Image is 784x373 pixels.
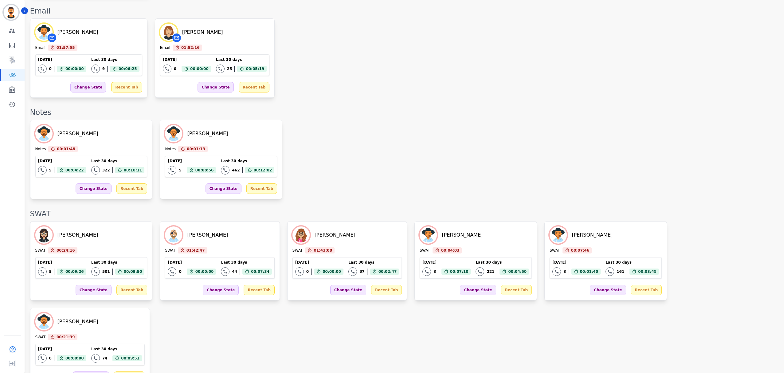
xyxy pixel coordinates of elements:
div: 5 [49,168,52,173]
div: 9 [102,66,105,71]
span: 00:03:48 [638,269,657,275]
div: Recent Tab [631,285,662,295]
div: [DATE] [168,159,216,163]
div: SWAT [30,209,778,219]
img: Avatar [420,226,437,244]
span: 01:43:08 [314,247,332,253]
div: Change State [206,183,241,194]
div: Change State [70,82,106,92]
div: Email [160,45,170,51]
div: 3 [433,269,436,274]
span: 00:09:26 [65,269,84,275]
img: Avatar [35,313,53,330]
span: 00:00:00 [65,355,84,361]
div: [PERSON_NAME] [57,29,98,36]
div: SWAT [35,335,45,340]
div: SWAT [420,248,430,253]
img: Avatar [160,24,177,41]
div: SWAT [165,248,175,253]
div: Notes [35,147,46,152]
div: Last 30 days [606,260,659,265]
div: Change State [590,285,626,295]
span: 00:00:00 [195,269,214,275]
div: Change State [198,82,233,92]
div: [DATE] [422,260,471,265]
div: Last 30 days [91,57,139,62]
div: 44 [232,269,237,274]
div: Last 30 days [91,159,145,163]
div: Change State [460,285,496,295]
div: Last 30 days [91,260,145,265]
span: 00:00:00 [190,66,209,72]
div: Last 30 days [216,57,267,62]
img: Avatar [35,226,53,244]
div: 0 [49,66,52,71]
img: Avatar [550,226,567,244]
span: 00:01:48 [57,146,75,152]
img: Avatar [35,24,53,41]
div: 74 [102,356,108,361]
span: 00:10:11 [124,167,142,173]
div: Recent Tab [244,285,274,295]
div: Notes [165,147,176,152]
span: 00:04:50 [508,269,527,275]
img: Bordered avatar [4,5,18,20]
div: 0 [179,269,181,274]
span: 01:42:47 [186,247,205,253]
span: 00:00:00 [65,66,84,72]
div: SWAT [550,248,560,253]
div: Notes [30,108,778,117]
div: [DATE] [38,260,86,265]
div: [PERSON_NAME] [187,130,228,137]
img: Avatar [292,226,310,244]
div: Recent Tab [371,285,402,295]
div: [PERSON_NAME] [442,231,483,239]
div: 0 [49,356,52,361]
span: 01:57:55 [57,45,75,51]
div: Recent Tab [501,285,532,295]
div: Change State [76,183,112,194]
span: 00:09:51 [121,355,139,361]
div: 322 [102,168,110,173]
span: 00:07:34 [251,269,269,275]
img: Avatar [165,125,182,142]
div: 462 [232,168,240,173]
div: Last 30 days [476,260,529,265]
div: [DATE] [168,260,216,265]
div: 0 [306,269,309,274]
span: 00:07:10 [450,269,468,275]
div: Recent Tab [111,82,142,92]
span: 00:00:00 [323,269,341,275]
span: 00:02:47 [378,269,397,275]
div: [PERSON_NAME] [315,231,355,239]
div: Change State [330,285,366,295]
span: 00:06:25 [119,66,137,72]
div: SWAT [292,248,303,253]
div: [PERSON_NAME] [57,130,98,137]
span: 00:08:56 [195,167,214,173]
div: Recent Tab [246,183,277,194]
div: Email [30,6,778,16]
span: 00:05:19 [246,66,264,72]
div: [DATE] [38,159,86,163]
div: [DATE] [295,260,343,265]
div: 161 [617,269,624,274]
div: [PERSON_NAME] [187,231,228,239]
div: [DATE] [38,57,86,62]
div: Last 30 days [91,347,142,351]
span: 00:01:13 [187,146,205,152]
span: 00:01:40 [580,269,598,275]
div: Change State [203,285,239,295]
div: 0 [174,66,176,71]
div: 3 [563,269,566,274]
div: 5 [179,168,181,173]
div: Change State [76,285,112,295]
div: Recent Tab [116,285,147,295]
div: [DATE] [552,260,601,265]
div: Last 30 days [221,159,274,163]
div: [PERSON_NAME] [57,318,98,325]
span: 00:07:46 [571,247,590,253]
span: 00:24:16 [57,247,75,253]
span: 01:52:16 [181,45,200,51]
div: Last 30 days [348,260,399,265]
